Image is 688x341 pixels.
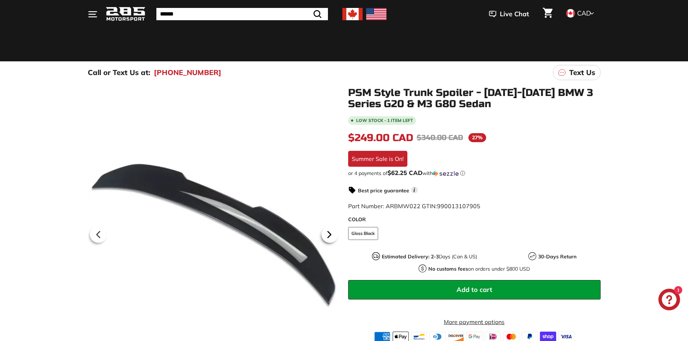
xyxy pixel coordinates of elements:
[428,266,468,272] strong: No customs fees
[538,2,557,26] a: Cart
[388,169,423,176] span: $62.25 CAD
[480,5,538,23] button: Live Chat
[348,280,601,300] button: Add to cart
[538,253,576,260] strong: 30-Days Return
[348,87,601,110] h1: PSM Style Trunk Spoiler - [DATE]-[DATE] BMW 3 Series G20 & M3 G80 Sedan
[433,170,459,177] img: Sezzle
[500,9,529,19] span: Live Chat
[468,133,486,142] span: 27%
[348,318,601,326] a: More payment options
[437,202,480,210] span: 990013107905
[88,67,150,78] p: Call or Text Us at:
[382,253,439,260] strong: Estimated Delivery: 2-3
[382,253,477,261] p: Days (Can & US)
[348,132,413,144] span: $249.00 CAD
[411,187,418,193] span: i
[106,6,146,23] img: Logo_285_Motorsport_areodynamics_components
[156,8,328,20] input: Search
[356,118,413,123] span: Low stock - 1 item left
[348,151,407,167] div: Summer Sale is On!
[154,67,221,78] a: [PHONE_NUMBER]
[348,170,601,177] div: or 4 payments of with
[456,285,492,294] span: Add to cart
[348,170,601,177] div: or 4 payments of$62.25 CADwithSezzle Click to learn more about Sezzle
[417,133,463,142] span: $340.00 CAD
[577,9,591,17] span: CAD
[656,289,682,312] inbox-online-store-chat: Shopify online store chat
[569,67,595,78] p: Text Us
[553,65,601,80] a: Text Us
[428,265,530,273] p: on orders under $800 USD
[348,216,601,223] label: COLOR
[348,202,480,210] span: Part Number: ARBMW022 GTIN:
[358,187,409,194] strong: Best price guarantee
